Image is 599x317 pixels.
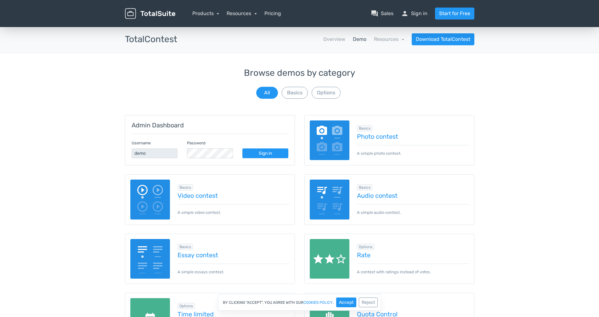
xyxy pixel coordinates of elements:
p: A simple essays contest. [178,264,290,275]
a: Sign in [242,148,288,158]
button: Options [312,87,341,99]
p: A contest with ratings instead of votes. [357,264,469,275]
img: audio-poll.png [310,180,350,220]
a: Rate [357,252,469,259]
button: Basics [282,87,308,99]
span: Browse all in Basics [357,184,372,191]
button: Accept [336,298,356,307]
p: A simple photo contest. [357,145,469,156]
a: Resources [227,10,257,16]
img: video-poll.png [130,180,170,220]
span: Browse all in Basics [178,184,193,191]
a: Overview [323,36,345,43]
label: Password [187,140,206,146]
span: person [401,10,409,17]
img: image-poll.png [310,120,350,160]
a: Resources [374,36,404,42]
a: Pricing [264,10,281,17]
div: By clicking "Accept", you agree with our . [218,294,381,311]
a: cookies policy [303,301,333,304]
a: Products [192,10,219,16]
a: Video contest [178,192,290,199]
button: Reject [359,298,378,307]
h3: Browse demos by category [125,68,474,78]
p: A simple video contest. [178,204,290,215]
a: question_answerSales [371,10,393,17]
p: A simple audio contest. [357,204,469,215]
span: Browse all in Basics [178,244,193,250]
a: personSign in [401,10,427,17]
img: rate.png [310,239,350,279]
h3: TotalContest [125,35,177,44]
img: TotalSuite for WordPress [125,8,175,19]
a: Photo contest [357,133,469,140]
h5: Admin Dashboard [132,122,288,129]
span: Browse all in Options [357,244,374,250]
a: Demo [353,36,366,43]
span: question_answer [371,10,378,17]
span: Browse all in Basics [357,125,372,131]
button: All [256,87,278,99]
a: Download TotalContest [412,33,474,45]
a: Start for Free [435,8,474,19]
a: Audio contest [357,192,469,199]
a: Essay contest [178,252,290,259]
img: essay-contest.png [130,239,170,279]
label: Username [132,140,151,146]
